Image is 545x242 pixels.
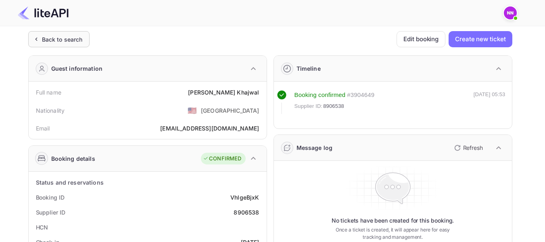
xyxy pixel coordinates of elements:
img: N/A N/A [504,6,517,19]
div: Guest information [51,64,103,73]
div: # 3904649 [347,90,374,100]
p: Refresh [463,143,483,152]
p: Once a ticket is created, it will appear here for easy tracking and management. [329,226,457,241]
div: CONFIRMED [203,155,241,163]
button: Refresh [449,141,486,154]
div: Supplier ID [36,208,65,217]
div: Status and reservations [36,178,104,187]
span: United States [188,103,197,118]
div: Nationality [36,106,65,115]
div: 8906538 [234,208,259,217]
div: Email [36,124,50,133]
div: [DATE] 05:53 [474,90,505,114]
button: Edit booking [397,31,445,47]
div: Back to search [42,35,83,44]
div: Booking confirmed [294,90,346,100]
button: Create new ticket [449,31,512,47]
div: Booking ID [36,193,65,202]
div: [PERSON_NAME] Khajwal [188,88,259,97]
div: HCN [36,223,48,231]
div: [GEOGRAPHIC_DATA] [201,106,259,115]
div: Booking details [51,154,95,163]
p: No tickets have been created for this booking. [332,217,454,225]
div: VhlgeBjxK [230,193,259,202]
div: Timeline [297,64,321,73]
span: Supplier ID: [294,102,323,110]
span: 8906538 [323,102,344,110]
div: [EMAIL_ADDRESS][DOMAIN_NAME] [160,124,259,133]
img: LiteAPI Logo [18,6,69,19]
div: Full name [36,88,61,97]
div: Message log [297,143,333,152]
